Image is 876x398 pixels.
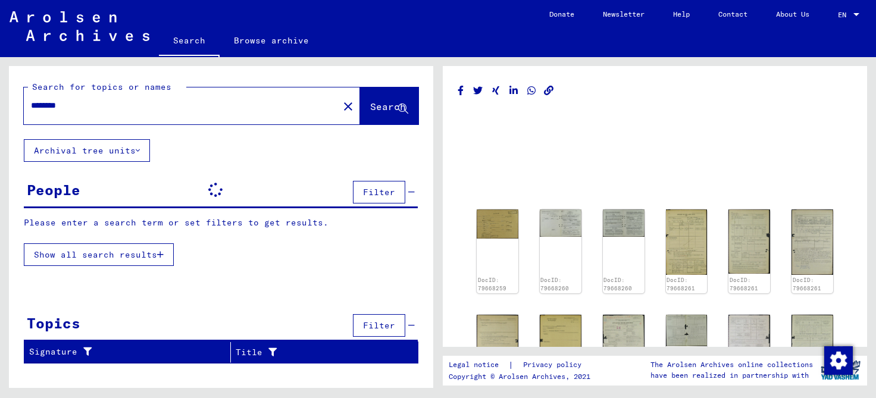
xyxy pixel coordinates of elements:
button: Search [360,87,418,124]
button: Share on Twitter [472,83,484,98]
span: EN [838,11,851,19]
div: Signature [29,346,221,358]
img: 001.jpg [477,209,518,239]
img: 005.jpg [540,315,581,380]
button: Copy link [543,83,555,98]
a: Search [159,26,220,57]
a: Legal notice [449,359,508,371]
button: Share on Xing [490,83,502,98]
img: 002.jpg [603,209,645,237]
button: Show all search results [24,243,174,266]
a: Privacy policy [514,359,596,371]
div: Title [236,343,406,362]
button: Filter [353,314,405,337]
a: DocID: 79668261 [667,277,695,292]
button: Archival tree units [24,139,150,162]
img: yv_logo.png [818,355,863,385]
button: Share on Facebook [455,83,467,98]
div: Signature [29,343,233,362]
a: DocID: 79668260 [603,277,632,292]
span: Filter [363,320,395,331]
span: Search [370,101,406,112]
span: Show all search results [34,249,157,260]
a: DocID: 79668261 [793,277,821,292]
button: Share on LinkedIn [508,83,520,98]
img: 006.jpg [603,315,645,377]
img: 003.jpg [791,209,833,275]
img: Arolsen_neg.svg [10,11,149,41]
div: Topics [27,312,80,334]
img: 009.jpg [791,315,833,377]
mat-label: Search for topics or names [32,82,171,92]
button: Clear [336,94,360,118]
img: 001.jpg [666,209,708,275]
a: DocID: 79668260 [540,277,569,292]
img: 001.jpg [540,209,581,237]
button: Filter [353,181,405,203]
img: 008.jpg [728,315,770,377]
img: Change consent [824,346,853,375]
p: The Arolsen Archives online collections [650,359,813,370]
img: 002.jpg [728,209,770,273]
a: DocID: 79668259 [478,277,506,292]
div: People [27,179,80,200]
a: Browse archive [220,26,323,55]
p: Copyright © Arolsen Archives, 2021 [449,371,596,382]
button: Share on WhatsApp [525,83,538,98]
mat-icon: close [341,99,355,114]
img: 007.jpg [666,315,708,346]
div: | [449,359,596,371]
p: have been realized in partnership with [650,370,813,381]
p: Please enter a search term or set filters to get results. [24,217,418,229]
div: Title [236,346,395,359]
img: 004.jpg [477,315,518,381]
span: Filter [363,187,395,198]
a: DocID: 79668261 [730,277,758,292]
